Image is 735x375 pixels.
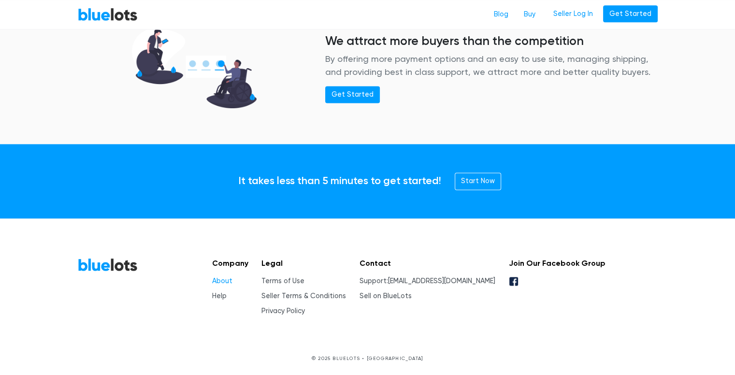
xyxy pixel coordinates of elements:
[360,276,495,287] li: Support:
[603,5,658,23] a: Get Started
[516,5,543,24] a: Buy
[78,258,138,272] a: BlueLots
[212,277,232,285] a: About
[78,7,138,21] a: BlueLots
[360,292,412,300] a: Sell on BlueLots
[325,86,380,103] a: Get Started
[547,5,599,23] a: Seller Log In
[212,292,227,300] a: Help
[486,5,516,24] a: Blog
[388,277,495,285] a: [EMAIL_ADDRESS][DOMAIN_NAME]
[261,277,304,285] a: Terms of Use
[508,259,605,268] h5: Join Our Facebook Group
[212,259,248,268] h5: Company
[119,20,269,116] img: managed_support-386c15411df94918de98056523380e584c29b605ce1dde1c92bb3e90690d2b3d.png
[261,307,305,315] a: Privacy Policy
[360,259,495,268] h5: Contact
[325,33,658,48] h3: We attract more buyers than the competition
[455,173,501,190] a: Start Now
[325,52,658,78] p: By offering more payment options and an easy to use site, managing shipping, and providing best i...
[261,292,346,300] a: Seller Terms & Conditions
[238,175,441,187] h4: It takes less than 5 minutes to get started!
[261,259,346,268] h5: Legal
[78,355,658,362] p: © 2025 BLUELOTS • [GEOGRAPHIC_DATA]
